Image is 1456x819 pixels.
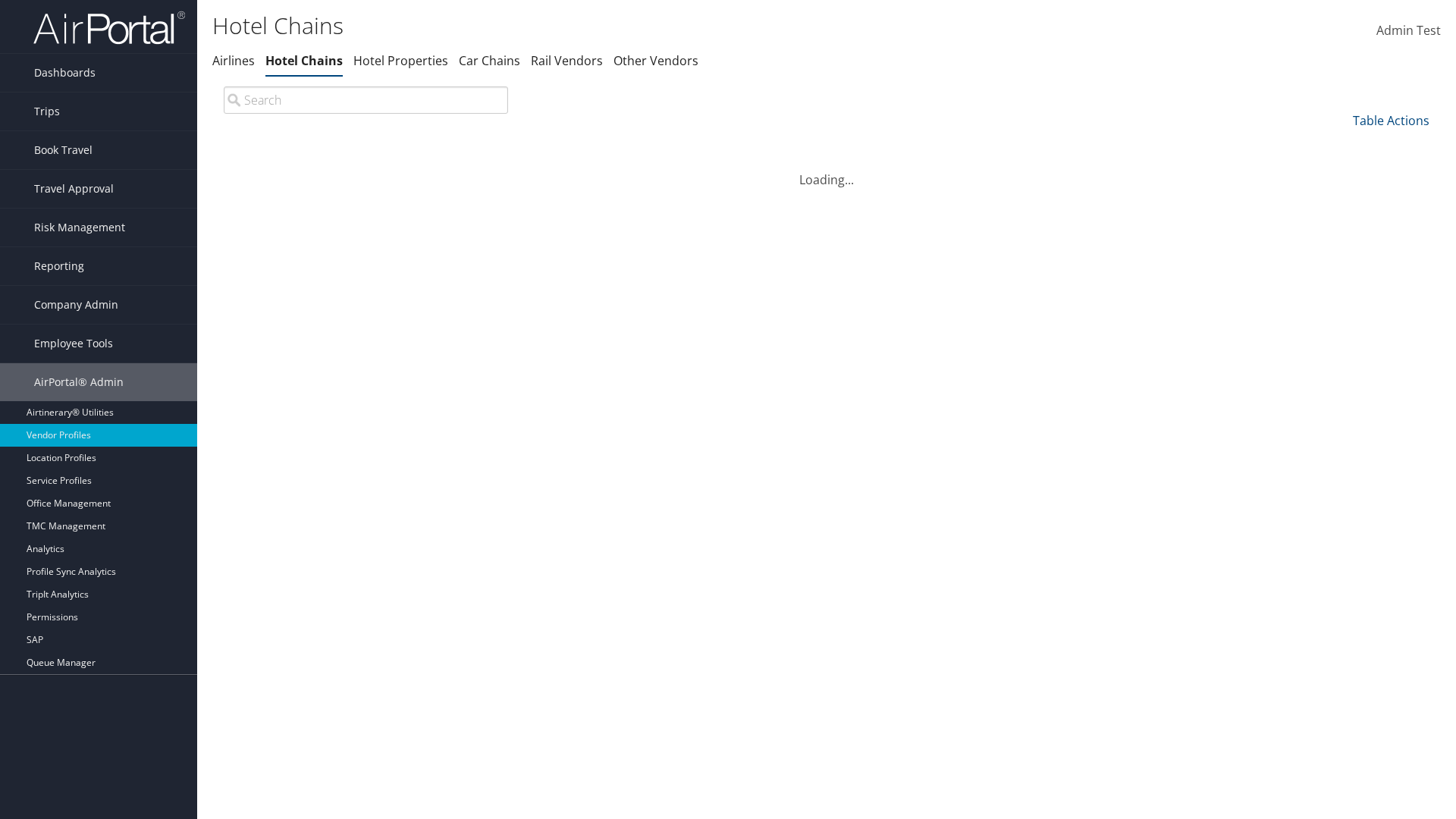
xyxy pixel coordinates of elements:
span: Travel Approval [34,170,114,208]
span: Admin Test [1376,22,1441,39]
span: Company Admin [34,286,118,324]
span: Risk Management [34,209,125,246]
a: Hotel Chains [265,52,343,69]
span: Book Travel [34,131,93,169]
a: Car Chains [459,52,520,69]
input: Search [224,86,508,114]
a: Hotel Properties [353,52,448,69]
a: Other Vendors [613,52,698,69]
h1: Hotel Chains [212,10,1031,42]
span: Reporting [34,247,84,285]
a: Rail Vendors [531,52,603,69]
a: Airlines [212,52,255,69]
a: Table Actions [1353,112,1429,129]
span: Trips [34,93,60,130]
img: airportal-logo.png [33,10,185,45]
span: Dashboards [34,54,96,92]
div: Loading... [212,152,1441,189]
a: Admin Test [1376,8,1441,55]
span: Employee Tools [34,325,113,362]
span: AirPortal® Admin [34,363,124,401]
